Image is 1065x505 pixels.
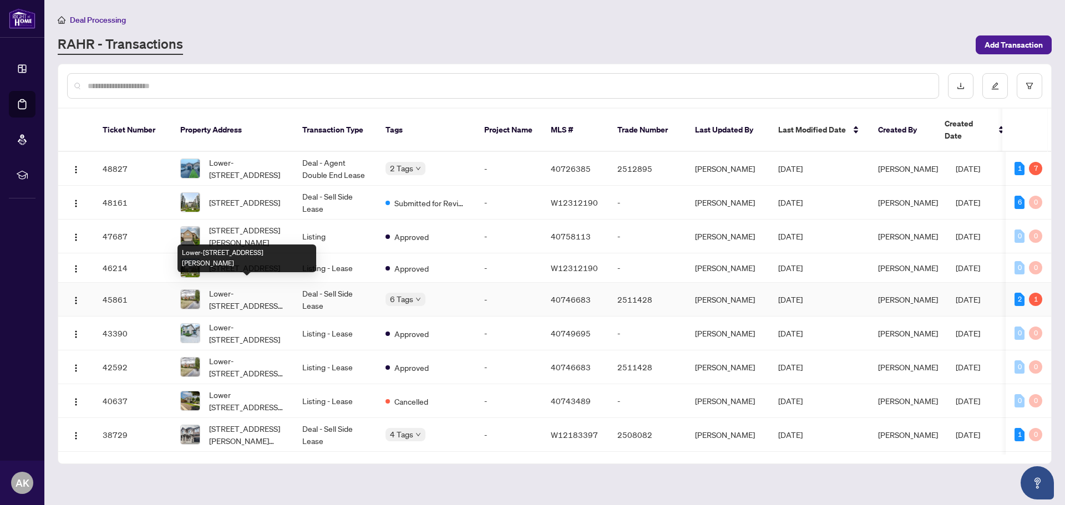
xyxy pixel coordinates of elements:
span: [DATE] [778,430,803,440]
td: [PERSON_NAME] [686,220,769,253]
span: [DATE] [778,197,803,207]
span: [DATE] [956,396,980,406]
div: 0 [1029,327,1042,340]
img: thumbnail-img [181,290,200,309]
td: 2512895 [608,152,686,186]
th: Tags [377,109,475,152]
span: [DATE] [778,231,803,241]
span: AK [16,475,29,491]
td: 42592 [94,350,171,384]
span: Approved [394,262,429,274]
span: Cancelled [394,395,428,407]
span: down [415,432,421,437]
td: 45861 [94,283,171,317]
img: thumbnail-img [181,425,200,444]
span: [DATE] [956,197,980,207]
td: 48827 [94,152,171,186]
div: 0 [1015,394,1025,407]
span: download [957,82,965,90]
td: 2511428 [608,283,686,317]
td: 43390 [94,317,171,350]
td: 46214 [94,253,171,283]
div: 1 [1029,293,1042,306]
td: - [608,384,686,418]
td: 40637 [94,384,171,418]
td: - [475,317,542,350]
td: - [608,186,686,220]
span: [DATE] [956,430,980,440]
span: [PERSON_NAME] [878,362,938,372]
span: 40743489 [551,396,591,406]
span: Submitted for Review [394,197,466,209]
span: 40758113 [551,231,591,241]
td: - [608,317,686,350]
div: 1 [1015,162,1025,175]
button: Logo [67,290,85,308]
td: Listing - Lease [293,253,377,283]
img: Logo [72,233,80,242]
th: Property Address [171,109,293,152]
span: down [415,166,421,171]
th: Transaction Type [293,109,377,152]
button: Logo [67,160,85,177]
img: Logo [72,199,80,208]
button: download [948,73,973,99]
button: Logo [67,193,85,211]
span: Lower-[STREET_ADDRESS] [209,321,285,345]
span: Deal Processing [70,15,126,25]
td: 48161 [94,186,171,220]
td: Listing - Lease [293,350,377,384]
button: Logo [67,227,85,245]
span: filter [1026,82,1033,90]
span: [PERSON_NAME] [878,197,938,207]
th: Created Date [936,109,1013,152]
span: home [58,16,65,24]
td: [PERSON_NAME] [686,317,769,350]
span: [STREET_ADDRESS][PERSON_NAME] [209,224,285,248]
span: [PERSON_NAME] [878,396,938,406]
span: 6 Tags [390,293,413,305]
td: 38729 [94,418,171,452]
td: 2511428 [608,350,686,384]
span: 40746683 [551,362,591,372]
div: 0 [1015,327,1025,340]
span: Created Date [945,118,991,142]
span: 2 Tags [390,162,413,175]
span: [DATE] [956,164,980,174]
td: - [608,253,686,283]
div: Lower-[STREET_ADDRESS][PERSON_NAME] [177,244,316,272]
span: [STREET_ADDRESS] [209,196,280,208]
span: [DATE] [956,362,980,372]
div: 0 [1029,360,1042,374]
span: [DATE] [778,362,803,372]
td: 47687 [94,220,171,253]
button: filter [1017,73,1042,99]
img: Logo [72,397,80,406]
span: Approved [394,328,429,340]
div: 1 [1015,428,1025,441]
img: thumbnail-img [181,227,200,246]
div: 0 [1015,360,1025,374]
span: [PERSON_NAME] [878,294,938,304]
span: [STREET_ADDRESS][PERSON_NAME][PERSON_NAME] [209,422,285,447]
td: - [475,384,542,418]
td: - [475,418,542,452]
img: Logo [72,296,80,305]
td: - [475,220,542,253]
span: [DATE] [778,328,803,338]
img: Logo [72,364,80,373]
td: - [475,186,542,220]
span: W12312190 [551,263,598,273]
th: Last Modified Date [769,109,869,152]
th: Created By [869,109,936,152]
td: [PERSON_NAME] [686,384,769,418]
div: 2 [1015,293,1025,306]
button: Logo [67,426,85,443]
span: [DATE] [956,328,980,338]
th: MLS # [542,109,608,152]
span: Add Transaction [985,36,1043,54]
img: thumbnail-img [181,193,200,212]
span: [DATE] [778,294,803,304]
span: 40726385 [551,164,591,174]
td: [PERSON_NAME] [686,283,769,317]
